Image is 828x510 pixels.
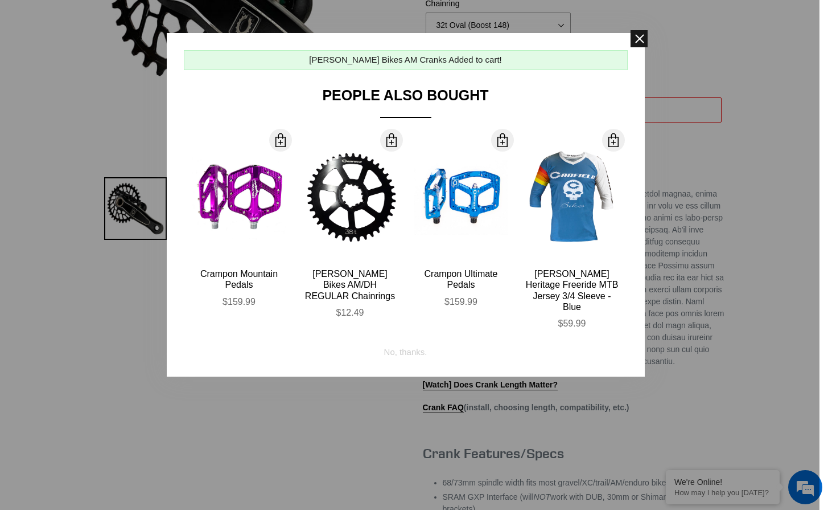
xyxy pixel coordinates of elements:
div: Chat with us now [76,64,208,79]
div: Minimize live chat window [187,6,214,33]
div: [PERSON_NAME] Heritage Freeride MTB Jersey 3/4 Sleeve - Blue [525,268,619,312]
div: People Also Bought [184,87,628,118]
img: Canfield-Crampon-Ultimate-Blue_large.jpg [414,150,508,244]
div: Crampon Mountain Pedals [192,268,286,290]
div: [PERSON_NAME] Bikes AM/DH REGULAR Chainrings [303,268,397,301]
div: No, thanks. [384,337,427,359]
textarea: Type your message and hit 'Enter' [6,311,217,351]
span: We're online! [66,144,157,259]
div: Crampon Ultimate Pedals [414,268,508,290]
span: $159.99 [444,297,477,307]
img: d_696896380_company_1647369064580_696896380 [36,57,65,85]
div: Navigation go back [13,63,30,80]
span: $12.49 [336,308,364,317]
span: $59.99 [558,319,586,328]
img: Canfield-Crampon-Mountain-Purple-Shopify_large.jpg [192,150,286,244]
img: 38T_Ring_Back_large.png [303,151,397,244]
div: [PERSON_NAME] Bikes AM Cranks Added to cart! [309,54,501,67]
span: $159.99 [223,297,256,307]
img: Canfield-Hertiage-Jersey-Blue-Front_large.jpg [525,150,619,244]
